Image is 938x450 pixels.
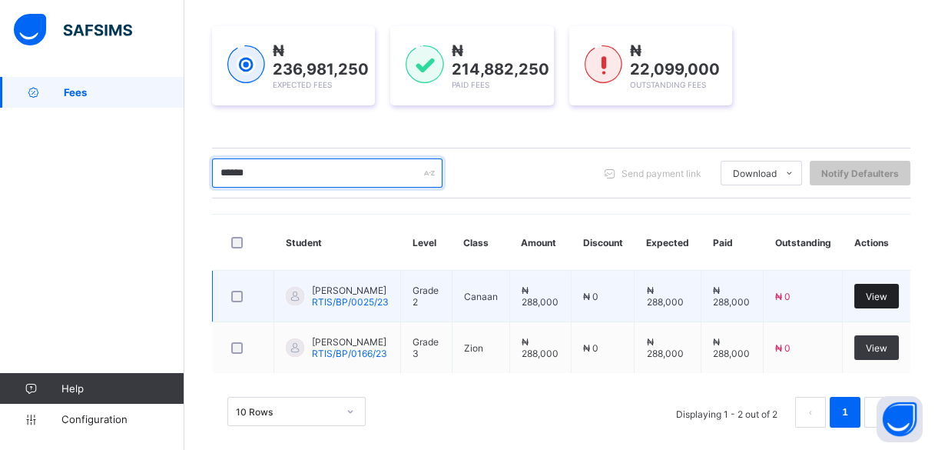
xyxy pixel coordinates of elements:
span: RTIS/BP/0166/23 [312,348,387,359]
li: Displaying 1 - 2 out of 2 [665,397,789,428]
img: safsims [14,14,132,46]
span: View [866,291,887,302]
img: paid-1.3eb1404cbcb1d3b736510a26bbfa3ccb.svg [406,45,443,84]
span: ₦ 288,000 [646,336,683,359]
div: 10 Rows [236,406,337,418]
span: Expected Fees [273,80,332,89]
span: ₦ 0 [583,291,598,302]
span: Help [61,382,184,395]
li: 上一页 [795,397,826,428]
span: Notify Defaulters [821,168,899,179]
th: Expected [635,215,701,271]
th: Outstanding [763,215,842,271]
button: Open asap [877,396,923,442]
span: Grade 3 [413,336,439,359]
span: [PERSON_NAME] [312,336,387,348]
span: Configuration [61,413,184,425]
span: View [866,342,887,354]
span: Zion [464,342,483,354]
span: ₦ 288,000 [713,336,750,359]
span: Fees [64,86,184,98]
th: Paid [701,215,764,271]
span: ₦ 236,981,250 [273,42,369,78]
span: Outstanding Fees [630,80,706,89]
span: ₦ 214,882,250 [452,42,549,78]
a: 1 [837,402,852,422]
span: ₦ 0 [775,291,791,302]
span: RTIS/BP/0025/23 [312,296,389,308]
th: Actions [842,215,910,271]
th: Class [452,215,509,271]
span: ₦ 0 [583,342,598,354]
th: Level [401,215,452,271]
span: [PERSON_NAME] [312,285,389,296]
span: ₦ 288,000 [522,285,558,308]
th: Amount [509,215,572,271]
span: ₦ 288,000 [522,336,558,359]
span: Send payment link [621,168,701,179]
button: next page [864,397,895,428]
th: Student [274,215,401,271]
span: Grade 2 [413,285,439,308]
li: 下一页 [864,397,895,428]
li: 1 [830,397,860,428]
img: expected-1.03dd87d44185fb6c27cc9b2570c10499.svg [227,45,265,84]
span: ₦ 288,000 [713,285,750,308]
th: Discount [572,215,635,271]
span: Paid Fees [452,80,489,89]
span: Download [733,168,777,179]
span: ₦ 0 [775,342,791,354]
span: Canaan [464,291,498,302]
span: ₦ 22,099,000 [630,42,720,78]
button: prev page [795,397,826,428]
img: outstanding-1.146d663e52f09953f639664a84e30106.svg [585,45,622,84]
span: ₦ 288,000 [646,285,683,308]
